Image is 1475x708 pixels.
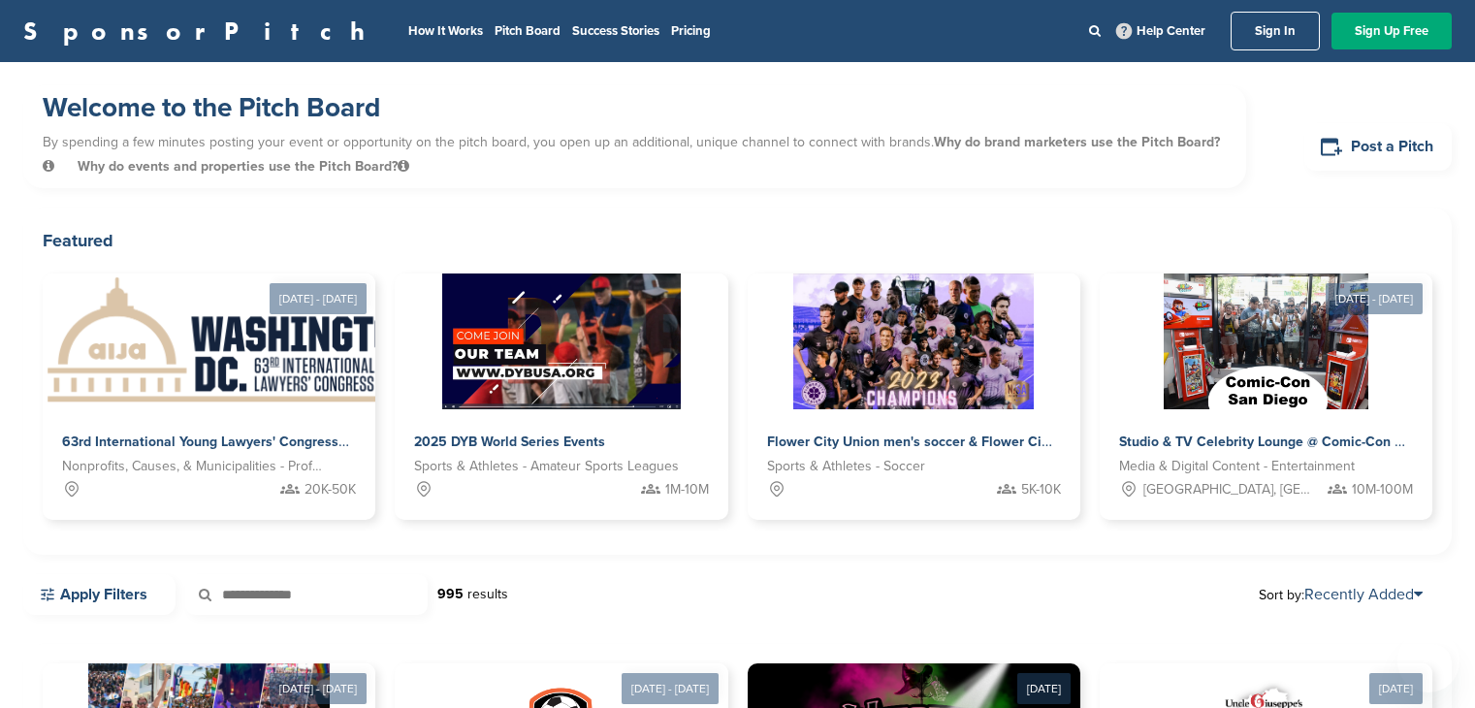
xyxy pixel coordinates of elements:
h2: Featured [43,227,1432,254]
span: Nonprofits, Causes, & Municipalities - Professional Development [62,456,327,477]
a: Sponsorpitch & Flower City Union men's soccer & Flower City 1872 women's soccer Sports & Athletes... [748,274,1080,520]
a: [DATE] - [DATE] Sponsorpitch & Studio & TV Celebrity Lounge @ Comic-Con [GEOGRAPHIC_DATA]. Over 3... [1100,242,1432,520]
h1: Welcome to the Pitch Board [43,90,1227,125]
span: results [467,586,508,602]
img: Sponsorpitch & [43,274,428,409]
a: [DATE] - [DATE] Sponsorpitch & 63rd International Young Lawyers' Congress Nonprofits, Causes, & M... [43,242,375,520]
a: Recently Added [1304,585,1423,604]
span: 10M-100M [1352,479,1413,500]
span: 5K-10K [1021,479,1061,500]
span: Media & Digital Content - Entertainment [1119,456,1355,477]
span: 1M-10M [665,479,709,500]
a: Sign In [1231,12,1320,50]
a: Help Center [1112,19,1209,43]
a: Sign Up Free [1331,13,1452,49]
img: Sponsorpitch & [1164,274,1367,409]
span: Why do events and properties use the Pitch Board? [78,158,409,175]
span: Sports & Athletes - Soccer [767,456,925,477]
span: Sort by: [1259,587,1423,602]
span: 2025 DYB World Series Events [414,434,605,450]
a: Apply Filters [23,574,176,615]
a: Post a Pitch [1304,123,1452,171]
span: 63rd International Young Lawyers' Congress [62,434,338,450]
img: Sponsorpitch & [442,274,682,409]
div: [DATE] - [DATE] [1326,283,1423,314]
img: Sponsorpitch & [793,274,1035,409]
div: [DATE] - [DATE] [270,283,367,314]
a: Success Stories [572,23,659,39]
div: [DATE] [1017,673,1071,704]
a: How It Works [408,23,483,39]
strong: 995 [437,586,464,602]
span: Flower City Union men's soccer & Flower City 1872 women's soccer [767,434,1190,450]
iframe: Button to launch messaging window [1397,630,1459,692]
div: [DATE] - [DATE] [622,673,719,704]
a: Sponsorpitch & 2025 DYB World Series Events Sports & Athletes - Amateur Sports Leagues 1M-10M [395,274,727,520]
p: By spending a few minutes posting your event or opportunity on the pitch board, you open up an ad... [43,125,1227,183]
span: [GEOGRAPHIC_DATA], [GEOGRAPHIC_DATA] [1143,479,1310,500]
a: Pricing [671,23,711,39]
span: 20K-50K [305,479,356,500]
div: [DATE] - [DATE] [270,673,367,704]
span: Sports & Athletes - Amateur Sports Leagues [414,456,679,477]
a: Pitch Board [495,23,561,39]
div: [DATE] [1369,673,1423,704]
a: SponsorPitch [23,18,377,44]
